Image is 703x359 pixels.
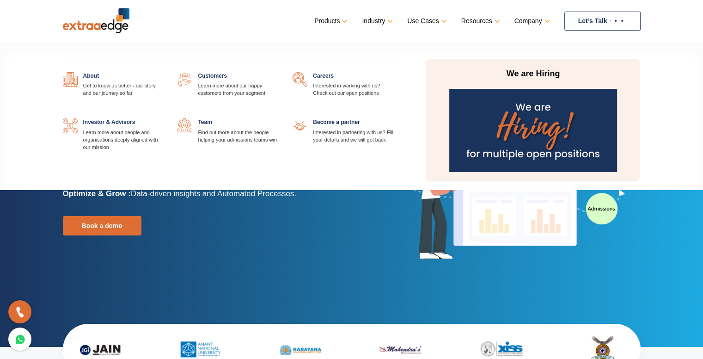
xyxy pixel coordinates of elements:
[63,216,141,235] a: Book a demo
[362,14,391,28] a: Industry
[63,189,131,198] b: Optimize & Grow :
[314,14,346,28] a: Products
[461,14,498,28] a: Resources
[131,189,296,198] span: Data-driven insights and Automated Processes.
[407,14,445,28] a: Use Cases
[514,14,548,28] a: Company
[564,12,641,31] a: Let’s Talk
[446,68,620,80] p: We are Hiring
